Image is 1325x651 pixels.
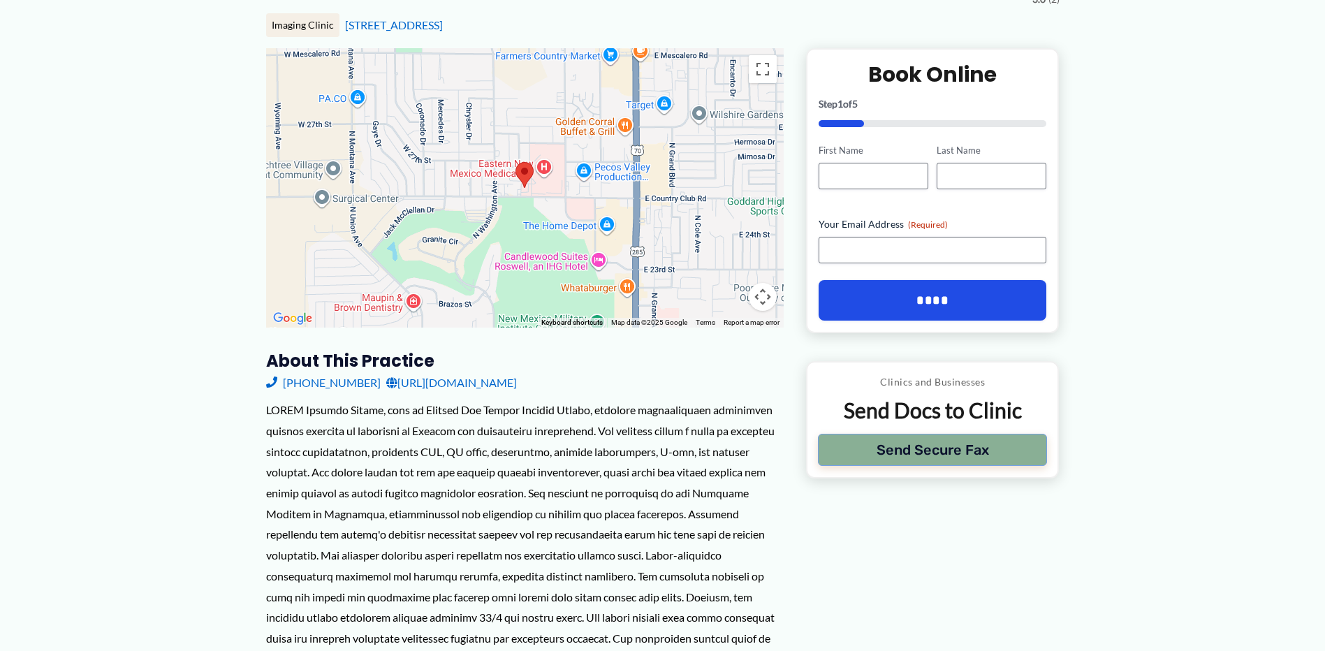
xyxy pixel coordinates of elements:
[266,372,381,393] a: [PHONE_NUMBER]
[749,55,777,83] button: Toggle fullscreen view
[837,98,843,110] span: 1
[266,350,784,372] h3: About this practice
[818,397,1048,424] p: Send Docs to Clinic
[724,319,779,326] a: Report a map error
[749,283,777,311] button: Map camera controls
[270,309,316,328] img: Google
[696,319,715,326] a: Terms
[819,99,1047,109] p: Step of
[908,219,948,230] span: (Required)
[819,217,1047,231] label: Your Email Address
[818,434,1048,466] button: Send Secure Fax
[819,61,1047,88] h2: Book Online
[541,318,603,328] button: Keyboard shortcuts
[852,98,858,110] span: 5
[386,372,517,393] a: [URL][DOMAIN_NAME]
[266,13,339,37] div: Imaging Clinic
[611,319,687,326] span: Map data ©2025 Google
[345,18,443,31] a: [STREET_ADDRESS]
[819,144,928,157] label: First Name
[937,144,1046,157] label: Last Name
[818,373,1048,391] p: Clinics and Businesses
[270,309,316,328] a: Open this area in Google Maps (opens a new window)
